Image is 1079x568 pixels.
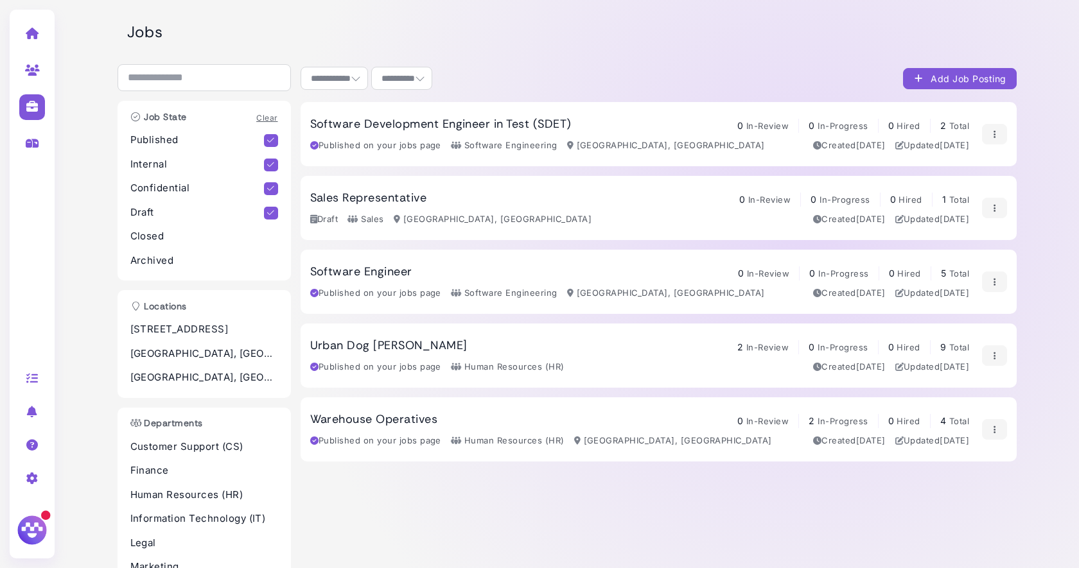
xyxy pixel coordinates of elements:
time: Jun 17, 2025 [940,288,969,298]
div: [GEOGRAPHIC_DATA], [GEOGRAPHIC_DATA] [574,435,772,447]
span: 9 [940,341,946,352]
div: Published on your jobs page [310,287,441,300]
h3: Software Development Engineer in Test (SDET) [310,117,572,132]
h3: Job State [124,112,193,123]
time: Mar 03, 2025 [856,435,886,445]
div: Software Engineering [451,139,557,152]
span: In-Review [746,121,789,131]
time: Jul 01, 2025 [856,214,886,224]
p: Customer Support (CS) [130,440,278,454]
time: Jun 07, 2025 [940,435,969,445]
span: 0 [890,194,896,205]
p: Published [130,133,265,148]
h3: Sales Representative [310,191,427,205]
span: 1 [942,194,946,205]
span: 0 [889,268,895,279]
span: In-Review [746,416,789,426]
div: Software Engineering [451,287,557,300]
p: [GEOGRAPHIC_DATA], [GEOGRAPHIC_DATA] [130,370,278,385]
span: 0 [737,120,743,131]
span: 4 [940,415,946,426]
h3: Urban Dog [PERSON_NAME] [310,339,468,353]
p: Confidential [130,181,265,196]
span: Total [949,121,969,131]
div: [GEOGRAPHIC_DATA], [GEOGRAPHIC_DATA] [567,139,765,152]
p: [STREET_ADDRESS] [130,322,278,337]
span: Total [949,342,969,352]
span: In-Progress [818,268,868,279]
p: Human Resources (HR) [130,488,278,503]
div: Updated [895,213,970,226]
span: 0 [738,268,744,279]
time: Jul 09, 2025 [856,140,886,150]
div: Human Resources (HR) [451,361,565,374]
p: [GEOGRAPHIC_DATA], [GEOGRAPHIC_DATA] [130,347,278,361]
div: Created [813,435,886,447]
span: In-Review [747,268,789,279]
div: Updated [895,435,970,447]
p: Finance [130,463,278,478]
span: 0 [737,415,743,426]
span: 0 [809,268,815,279]
time: Jun 07, 2025 [856,288,886,298]
h3: Locations [124,301,193,312]
h3: Warehouse Operatives [310,413,438,427]
div: Human Resources (HR) [451,435,565,447]
p: Archived [130,254,278,268]
span: Hired [899,194,922,205]
div: Updated [895,139,970,152]
span: 0 [809,120,814,131]
h3: Software Engineer [310,265,412,279]
span: In-Progress [818,121,868,131]
span: 0 [809,341,814,352]
span: 5 [941,268,946,279]
div: Created [813,213,886,226]
div: Published on your jobs page [310,139,441,152]
time: Feb 04, 2025 [856,361,886,372]
button: Add Job Posting [903,68,1017,89]
span: 0 [888,415,894,426]
span: 0 [888,341,894,352]
span: In-Review [746,342,789,352]
span: Total [949,194,969,205]
span: 0 [888,120,894,131]
span: 0 [739,194,745,205]
div: Add Job Posting [913,72,1006,85]
div: Published on your jobs page [310,435,441,447]
img: Megan [15,513,49,547]
div: Sales [347,213,383,226]
time: Jul 01, 2025 [940,214,969,224]
div: [GEOGRAPHIC_DATA], [GEOGRAPHIC_DATA] [394,213,592,226]
div: [GEOGRAPHIC_DATA], [GEOGRAPHIC_DATA] [567,287,765,300]
span: 0 [811,194,816,205]
span: In-Progress [818,342,868,352]
div: Created [813,287,886,300]
span: Total [949,268,969,279]
p: Internal [130,157,265,172]
div: Created [813,139,886,152]
span: 2 [809,415,814,426]
span: In-Progress [820,194,870,205]
h2: Jobs [127,23,1017,42]
div: Published on your jobs page [310,361,441,374]
div: Updated [895,287,970,300]
span: Hired [897,268,920,279]
span: 2 [737,341,743,352]
div: Draft [310,213,338,226]
h3: Departments [124,418,209,429]
p: Legal [130,536,278,551]
span: 2 [940,120,946,131]
span: Total [949,416,969,426]
span: In-Progress [818,416,868,426]
a: Clear [256,113,277,123]
div: Created [813,361,886,374]
p: Closed [130,229,278,244]
span: Hired [897,342,920,352]
div: Updated [895,361,970,374]
p: Draft [130,205,265,220]
p: Information Technology (IT) [130,512,278,526]
time: Jul 09, 2025 [940,140,969,150]
span: Hired [897,121,920,131]
span: Hired [897,416,920,426]
span: In-Review [748,194,791,205]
